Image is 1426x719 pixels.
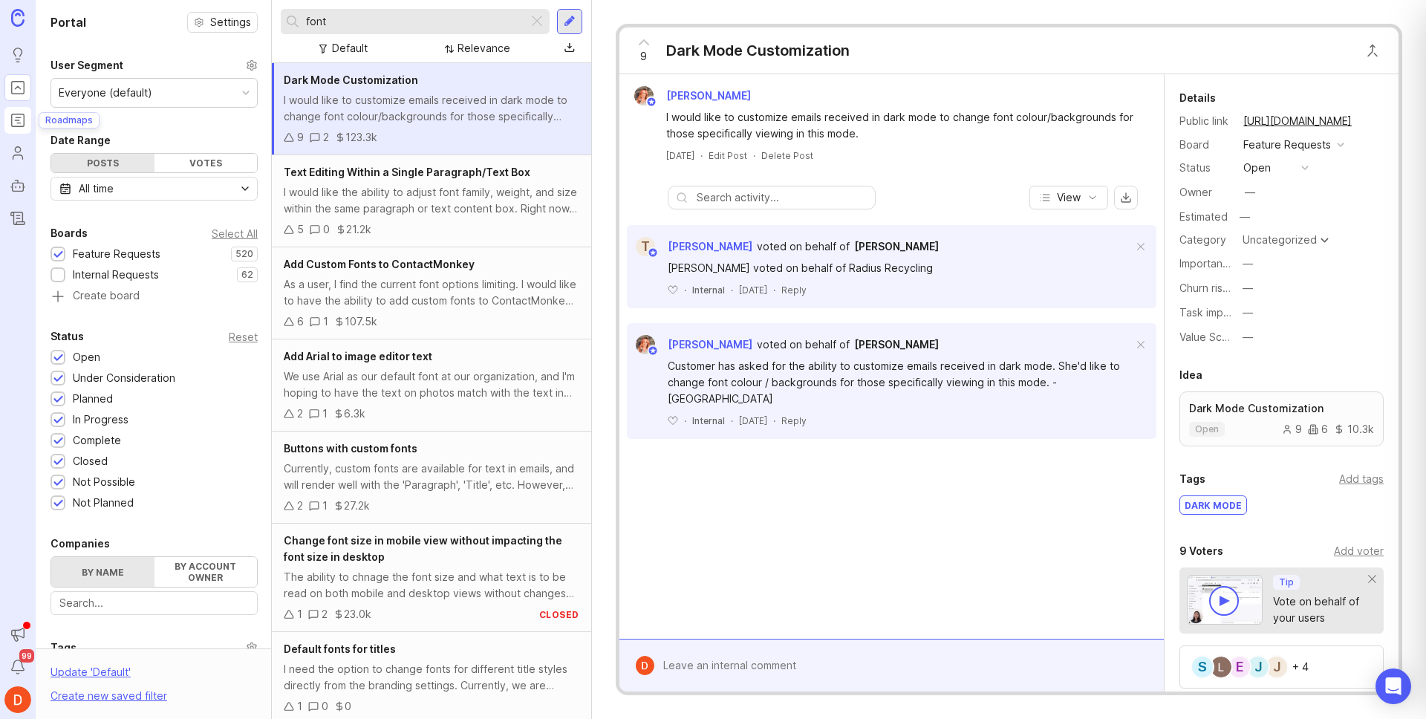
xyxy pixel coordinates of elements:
a: Bronwen W[PERSON_NAME] [627,335,752,354]
a: Change font size in mobile view without impacting the font size in desktopThe ability to chnage t... [272,524,591,632]
label: By name [51,557,154,587]
img: member badge [647,247,658,258]
div: Internal [692,284,725,296]
a: Changelog [4,205,31,232]
input: Search activity... [697,189,867,206]
div: Customer has asked for the ability to customize emails received in dark mode. She'd like to chang... [668,358,1133,407]
div: 123.3k [345,129,377,146]
p: 62 [241,269,253,281]
a: Bronwen W[PERSON_NAME] [625,86,763,105]
svg: toggle icon [233,183,257,195]
button: Announcements [4,621,31,648]
label: Task impact [1179,306,1239,319]
div: Board [1179,137,1231,153]
span: Text Editing Within a Single Paragraph/Text Box [284,166,530,178]
div: — [1235,207,1254,227]
div: — [1243,305,1253,321]
img: member badge [647,345,658,357]
div: · [753,149,755,162]
div: open [1243,160,1271,176]
div: · [700,149,703,162]
div: 5 [297,221,304,238]
p: Tip [1279,576,1294,588]
div: 21.2k [346,221,371,238]
div: Posts [51,154,154,172]
div: Everyone (default) [59,85,152,101]
div: 1 [322,406,328,422]
div: Tags [1179,470,1205,488]
div: T [636,237,655,256]
div: Status [1179,160,1231,176]
div: [PERSON_NAME] voted on behalf of Radius Recycling [668,260,1133,276]
span: [PERSON_NAME] [666,89,751,102]
label: By account owner [154,557,258,587]
div: Not Planned [73,495,134,511]
div: I would like the ability to adjust font family, weight, and size within the same paragraph or tex... [284,184,579,217]
div: — [1243,280,1253,296]
div: Companies [51,535,110,553]
div: 6 [297,313,304,330]
div: Update ' Default ' [51,664,131,688]
div: 23.0k [344,606,371,622]
label: Importance [1179,257,1235,270]
div: — [1245,184,1255,201]
span: Add Arial to image editor text [284,350,432,362]
div: Create new saved filter [51,688,167,704]
button: Notifications [4,654,31,680]
a: [DATE] [666,149,694,162]
div: Edit Post [709,149,747,162]
div: voted on behalf of [757,238,850,255]
time: [DATE] [739,284,767,296]
div: Select All [212,230,258,238]
div: · [773,284,775,296]
img: Daniel G [635,656,654,675]
div: · [731,284,733,296]
div: dark mode [1180,496,1246,514]
a: [URL][DOMAIN_NAME] [1239,111,1356,131]
div: 9 [297,129,304,146]
div: · [684,284,686,296]
div: Reset [229,333,258,341]
span: Change font size in mobile view without impacting the font size in desktop [284,534,562,563]
button: export comments [1114,186,1138,209]
span: Add Custom Fonts to ContactMonkey [284,258,475,270]
div: In Progress [73,411,128,428]
div: Open [73,349,100,365]
div: 9 [1282,424,1302,435]
div: 6.3k [344,406,365,422]
span: [PERSON_NAME] [854,240,939,253]
a: Add Arial to image editor textWe use Arial as our default font at our organization, and I'm hopin... [272,339,591,432]
div: Vote on behalf of your users [1273,593,1369,626]
div: Votes [154,154,258,172]
div: S [1191,655,1214,679]
a: [PERSON_NAME] [854,238,939,255]
a: Roadmaps [4,107,31,134]
span: [PERSON_NAME] [668,240,752,253]
div: 0 [323,221,330,238]
button: View [1029,186,1108,209]
div: As a user, I find the current font options limiting. I would like to have the ability to add cust... [284,276,579,309]
div: Internal [692,414,725,427]
div: Under Consideration [73,370,175,386]
div: Reply [781,414,807,427]
div: Details [1179,89,1216,107]
span: Buttons with custom fonts [284,442,417,455]
div: Delete Post [761,149,813,162]
div: Not Possible [73,474,135,490]
div: 9 Voters [1179,542,1223,560]
label: Churn risk? [1179,282,1234,294]
button: Daniel G [4,686,31,713]
p: Roadmaps [45,114,93,126]
time: [DATE] [739,415,767,426]
div: 1 [323,313,328,330]
span: 9 [640,48,647,65]
div: J [1246,655,1270,679]
a: Add Custom Fonts to ContactMonkeyAs a user, I find the current font options limiting. I would lik... [272,247,591,339]
h1: Portal [51,13,86,31]
div: All time [79,180,114,197]
div: Estimated [1179,212,1228,222]
div: 2 [323,129,329,146]
div: Currently, custom fonts are available for text in emails, and will render well with the 'Paragrap... [284,461,579,493]
div: Reply [781,284,807,296]
div: Feature Requests [1243,137,1331,153]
